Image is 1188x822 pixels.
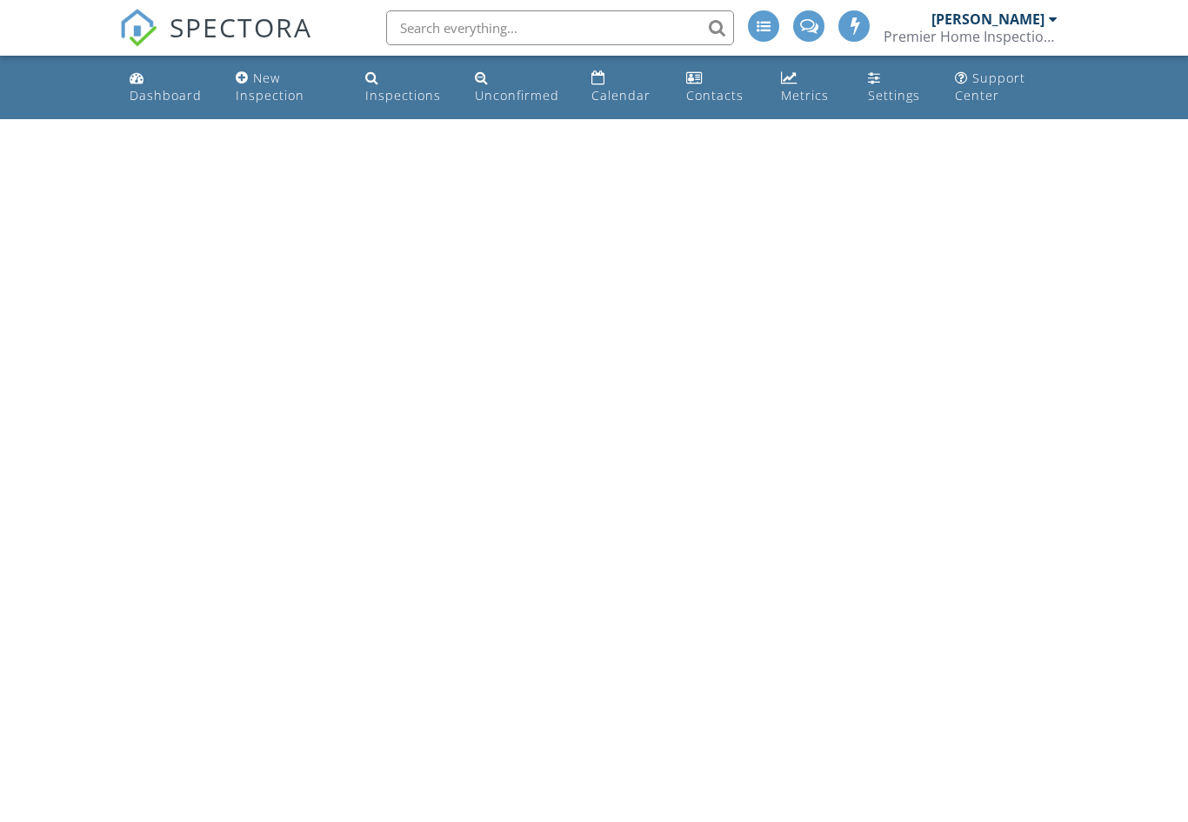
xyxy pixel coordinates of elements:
[774,63,847,112] a: Metrics
[365,87,441,104] div: Inspections
[130,87,202,104] div: Dashboard
[955,70,1025,104] div: Support Center
[119,23,312,60] a: SPECTORA
[584,63,665,112] a: Calendar
[868,87,920,104] div: Settings
[931,10,1045,28] div: [PERSON_NAME]
[679,63,760,112] a: Contacts
[948,63,1065,112] a: Support Center
[358,63,453,112] a: Inspections
[591,87,651,104] div: Calendar
[468,63,571,112] a: Unconfirmed
[475,87,559,104] div: Unconfirmed
[781,87,829,104] div: Metrics
[236,70,304,104] div: New Inspection
[119,9,157,47] img: The Best Home Inspection Software - Spectora
[686,87,744,104] div: Contacts
[170,9,312,45] span: SPECTORA
[386,10,734,45] input: Search everything...
[229,63,344,112] a: New Inspection
[123,63,216,112] a: Dashboard
[861,63,935,112] a: Settings
[884,28,1058,45] div: Premier Home Inspections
